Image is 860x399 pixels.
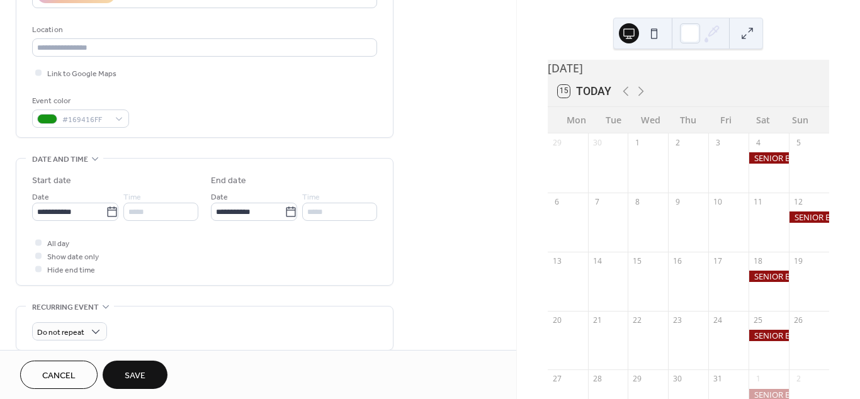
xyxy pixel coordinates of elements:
div: Tue [595,107,632,133]
div: 2 [672,137,683,148]
span: Hide end time [47,264,95,277]
div: Event color [32,94,127,108]
div: Thu [670,107,707,133]
span: Do not repeat [37,325,84,340]
div: 21 [592,315,603,325]
button: 15Today [553,82,616,101]
div: 20 [552,315,562,325]
div: SENIOR BS [749,330,789,341]
div: 18 [753,256,764,266]
div: 22 [632,315,643,325]
div: 14 [592,256,603,266]
div: 9 [672,196,683,207]
div: 5 [793,137,804,148]
div: 10 [713,196,723,207]
div: 1 [632,137,643,148]
div: 1 [753,374,764,385]
div: Fri [707,107,744,133]
div: 17 [713,256,723,266]
div: 11 [753,196,764,207]
div: 24 [713,315,723,325]
button: Save [103,361,167,389]
span: Show date only [47,250,99,264]
div: 30 [592,137,603,148]
div: SENIOR BS [749,152,789,164]
div: 16 [672,256,683,266]
div: Wed [632,107,669,133]
div: 25 [753,315,764,325]
div: 23 [672,315,683,325]
span: All day [47,237,69,250]
span: Date and time [32,153,88,166]
span: Cancel [42,369,76,383]
div: Start date [32,174,71,188]
span: Save [125,369,145,383]
div: 2 [793,374,804,385]
div: SENIOR BS [749,271,789,282]
div: 26 [793,315,804,325]
span: Link to Google Maps [47,67,116,81]
span: #169416FF [62,113,109,126]
div: 30 [672,374,683,385]
div: 27 [552,374,562,385]
div: 4 [753,137,764,148]
div: Sun [782,107,819,133]
div: 31 [713,374,723,385]
div: 8 [632,196,643,207]
span: Recurring event [32,301,99,314]
div: 15 [632,256,643,266]
div: Sat [744,107,781,133]
div: 3 [713,137,723,148]
div: Mon [558,107,595,133]
div: [DATE] [548,60,829,76]
div: SENIOR BS [789,211,829,223]
div: 12 [793,196,804,207]
div: 29 [552,137,562,148]
div: 19 [793,256,804,266]
div: 29 [632,374,643,385]
div: 6 [552,196,562,207]
span: Time [302,191,320,204]
div: 28 [592,374,603,385]
div: 13 [552,256,562,266]
div: End date [211,174,246,188]
button: Cancel [20,361,98,389]
span: Date [211,191,228,204]
div: Location [32,23,375,37]
span: Date [32,191,49,204]
span: Time [123,191,141,204]
div: 7 [592,196,603,207]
